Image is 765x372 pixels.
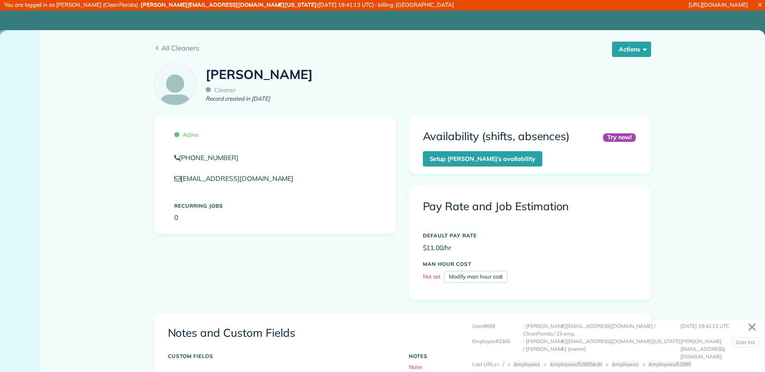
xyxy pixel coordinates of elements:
img: employee_icon-c2f8239691d896a72cdd9dc41cfb7b06f9d69bdd837a2ad469be8ff06ab05b5f.png [154,64,196,105]
a: [EMAIL_ADDRESS][DOMAIN_NAME] [174,174,302,183]
a: ✕ [743,317,761,338]
a: [PHONE_NUMBER] [174,153,376,163]
h5: NOTES [409,353,637,359]
h3: Notes and Custom Fields [168,327,637,339]
span: None [409,364,422,370]
div: Try now! [603,133,636,141]
h5: CUSTOM FIELDS [168,353,396,359]
a: All Cleaners [154,43,651,53]
a: Setup [PERSON_NAME]’s availability [423,151,543,166]
div: : [PERSON_NAME][EMAIL_ADDRESS][DOMAIN_NAME][US_STATE] / [PERSON_NAME] (owner) [523,338,680,361]
span: / [503,361,504,367]
div: [DATE] 19:41:13 UTC [680,322,757,338]
h5: Recurring Jobs [174,203,376,209]
em: Record created in [DATE] [206,95,269,103]
div: > > > > > [496,361,695,368]
a: [URL][DOMAIN_NAME] [688,1,748,8]
span: Not set [423,273,441,280]
div: Employee#3366 [472,338,523,361]
div: [PERSON_NAME][EMAIL_ADDRESS][DOMAIN_NAME] [680,338,757,361]
a: User list [731,337,759,347]
h3: Pay Rate and Job Estimation [423,200,637,213]
h1: [PERSON_NAME] [206,68,313,82]
span: /employees/52885 [649,361,691,367]
h5: DEFAULT PAY RATE [423,233,637,238]
span: /employees/52885/edit [550,361,602,367]
span: All Cleaners [161,43,651,53]
span: /employees [514,361,541,367]
strong: [PERSON_NAME][EMAIL_ADDRESS][DOMAIN_NAME][US_STATE] [141,1,317,8]
button: Actions [612,42,651,57]
p: 0 [174,213,376,223]
div: : [PERSON_NAME][EMAIL_ADDRESS][DOMAIN_NAME] / CleanFlorida / 23 emp. [523,322,680,338]
span: Active [174,131,199,138]
h3: Availability (shifts, absences) [423,130,570,143]
div: User#699 [472,322,523,338]
h5: MAN HOUR COST [423,261,637,267]
a: Modify man hour cost [444,271,507,283]
div: Last URLs [472,361,496,368]
p: $11.00/hr [423,243,637,253]
span: Cleaner [206,86,235,94]
span: /employees [612,361,639,367]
